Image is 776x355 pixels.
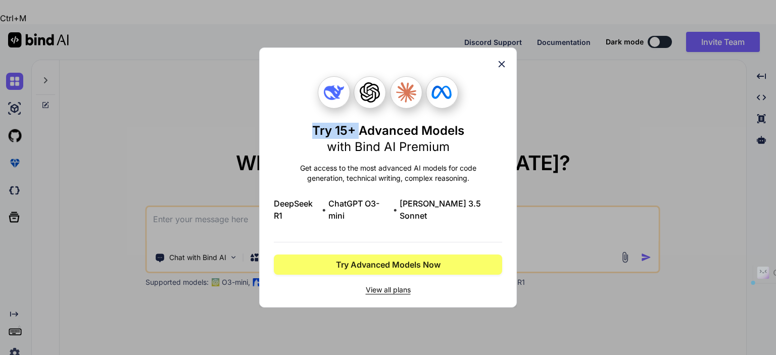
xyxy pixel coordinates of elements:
span: ChatGPT O3-mini [328,197,391,222]
img: Deepseek [324,82,344,103]
span: with Bind AI Premium [327,139,450,154]
h1: Try 15+ Advanced Models [312,123,464,155]
span: • [393,204,398,216]
span: [PERSON_NAME] 3.5 Sonnet [400,197,502,222]
span: • [322,204,326,216]
span: DeepSeek R1 [274,197,320,222]
span: View all plans [274,285,502,295]
span: Try Advanced Models Now [336,259,441,271]
p: Get access to the most advanced AI models for code generation, technical writing, complex reasoning. [274,163,502,183]
button: Try Advanced Models Now [274,255,502,275]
